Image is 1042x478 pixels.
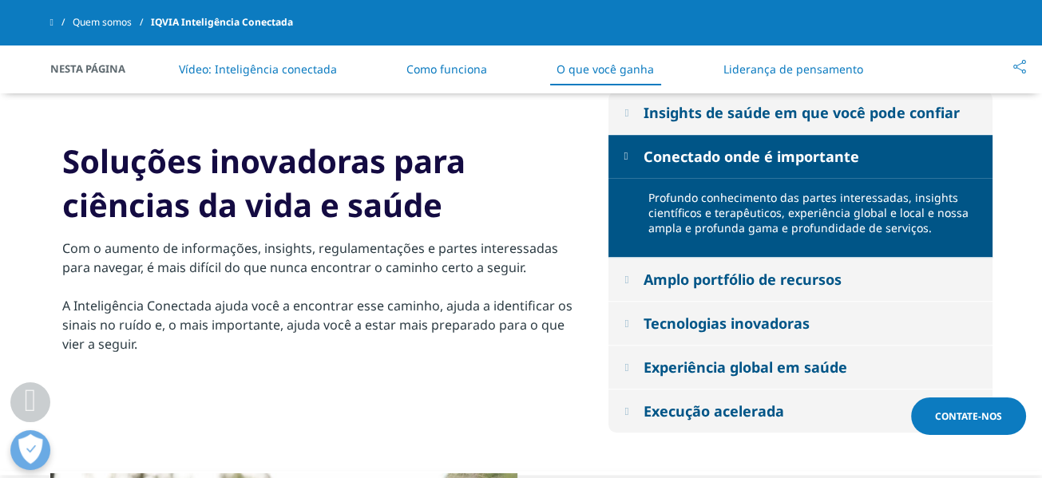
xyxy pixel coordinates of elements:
span: Nesta página [50,61,138,77]
a: Contate-nos [911,397,1026,435]
div: Insights de saúde em que você pode confiar [644,103,959,122]
div: Tecnologias inovadoras [644,314,810,333]
a: Quem somos [73,8,151,37]
h2: Soluções inovadoras para ciências da vida e saúde [62,139,573,239]
div: Com o aumento de informações, insights, regulamentações e partes interessadas para navegar, é mai... [62,239,573,277]
a: O que você ganha [557,61,654,77]
button: Conectado onde é importante [608,135,992,178]
span: IQVIA Inteligência Conectada [151,8,293,37]
span: Contate-nos [935,409,1002,423]
button: Insights de saúde em que você pode confiar [608,91,992,134]
button: Execução acelerada [608,389,992,433]
p: Profundo conhecimento das partes interessadas, insights científicos e terapêuticos, experiência g... [648,190,981,245]
button: Amplo portfólio de recursos [608,258,992,301]
div: Execução acelerada [644,401,784,421]
button: Abrir preferências [10,430,50,470]
div: Conectado onde é importante [644,147,859,166]
div: Amplo portfólio de recursos [644,270,842,289]
a: Liderança de pensamento [723,61,863,77]
button: Experiência global em saúde [608,346,992,389]
div: A Inteligência Conectada ajuda você a encontrar esse caminho, ajuda a identificar os sinais no ru... [62,296,573,354]
a: Como funciona [406,61,487,77]
a: Vídeo: Inteligência conectada [179,61,337,77]
button: Tecnologias inovadoras [608,302,992,345]
div: Experiência global em saúde [644,358,847,377]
